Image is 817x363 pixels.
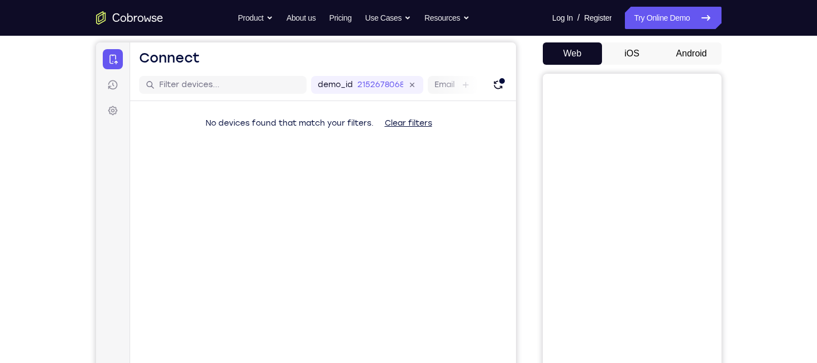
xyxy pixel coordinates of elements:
[552,7,573,29] a: Log In
[602,42,662,65] button: iOS
[365,7,411,29] button: Use Cases
[543,42,603,65] button: Web
[424,7,470,29] button: Resources
[96,11,163,25] a: Go to the home page
[109,76,278,85] span: No devices found that match your filters.
[280,70,345,92] button: Clear filters
[584,7,611,29] a: Register
[329,7,351,29] a: Pricing
[625,7,721,29] a: Try Online Demo
[662,42,722,65] button: Android
[238,7,273,29] button: Product
[286,7,316,29] a: About us
[577,11,580,25] span: /
[193,336,261,359] button: 6-digit code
